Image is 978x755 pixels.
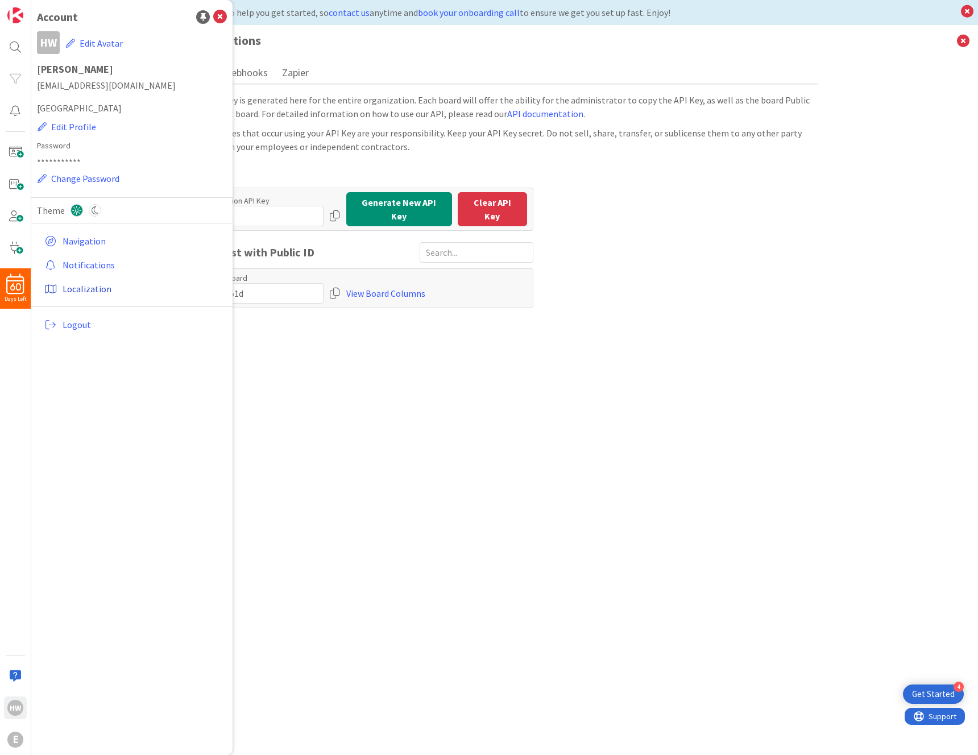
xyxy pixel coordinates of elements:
h1: [PERSON_NAME] [37,64,227,75]
div: Open Get Started checklist, remaining modules: 4 [903,685,964,704]
div: API Key [192,165,533,182]
div: We are here to help you get started, so anytime and to ensure we get you set up fast. Enjoy! [37,6,955,19]
button: Edit Avatar [65,31,123,55]
a: book your onboarding call [418,7,520,18]
label: Password [37,140,227,152]
img: Visit kanbanzone.com [7,7,23,23]
div: HW [37,31,60,54]
span: Support [24,2,52,15]
div: 4 [954,682,964,692]
h3: Integrations [181,25,829,56]
a: contact us [329,7,370,18]
a: Notifications [40,255,227,275]
span: Logout [63,318,222,331]
a: Navigation [40,231,227,251]
button: Generate New API Key [346,192,452,226]
button: Change Password [37,171,120,186]
a: View Board Columns [346,283,425,304]
span: Board list with Public ID [192,244,314,261]
div: All activities that occur using your API Key are your responsibility. Keep your API Key secret. D... [192,126,818,154]
div: E [7,732,23,748]
a: Localization [40,279,227,299]
input: Search... [420,242,533,263]
span: [EMAIL_ADDRESS][DOMAIN_NAME] [37,78,227,92]
div: Account [37,9,78,26]
div: HW [7,700,23,716]
div: Get Started [912,688,955,700]
label: My First Board [198,273,324,283]
a: API documentation [507,108,583,119]
div: The API key is generated here for the entire organization. Each board will offer the ability for ... [192,93,818,121]
button: Clear API Key [458,192,527,226]
button: Webhooks [221,62,271,83]
button: Edit Profile [37,119,97,134]
span: 60 [10,283,21,291]
label: Organization API Key [198,196,324,206]
button: Zapier [279,62,312,83]
span: [GEOGRAPHIC_DATA] [37,101,227,115]
span: Theme [37,204,65,217]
